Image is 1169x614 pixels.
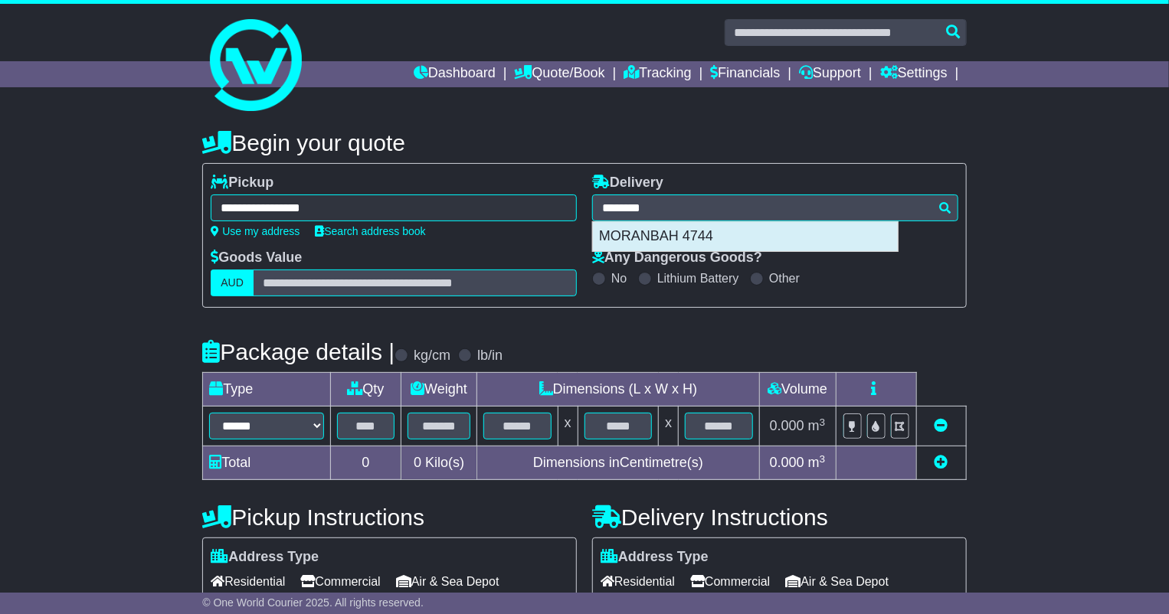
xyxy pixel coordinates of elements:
[211,570,285,593] span: Residential
[624,61,691,87] a: Tracking
[659,407,679,446] td: x
[808,418,826,433] span: m
[785,570,889,593] span: Air & Sea Depot
[880,61,948,87] a: Settings
[211,250,302,266] label: Goods Value
[401,373,477,407] td: Weight
[331,446,401,480] td: 0
[601,570,675,593] span: Residential
[202,596,424,609] span: © One World Courier 2025. All rights reserved.
[211,269,254,296] label: AUD
[935,418,948,433] a: Remove this item
[770,455,804,470] span: 0.000
[592,250,762,266] label: Any Dangerous Goods?
[414,455,421,470] span: 0
[820,453,826,465] sup: 3
[203,446,331,480] td: Total
[592,505,967,530] h4: Delivery Instructions
[808,455,826,470] span: m
[211,549,319,566] label: Address Type
[592,194,958,221] typeahead: Please provide city
[657,271,739,286] label: Lithium Battery
[401,446,477,480] td: Kilo(s)
[203,373,331,407] td: Type
[300,570,380,593] span: Commercial
[477,446,759,480] td: Dimensions in Centimetre(s)
[414,348,450,364] label: kg/cm
[558,407,578,446] td: x
[477,348,503,364] label: lb/in
[710,61,780,87] a: Financials
[331,373,401,407] td: Qty
[820,416,826,428] sup: 3
[770,418,804,433] span: 0.000
[759,373,836,407] td: Volume
[935,455,948,470] a: Add new item
[202,505,577,530] h4: Pickup Instructions
[769,271,800,286] label: Other
[202,339,395,364] h4: Package details |
[601,549,709,566] label: Address Type
[611,271,627,286] label: No
[315,225,425,237] a: Search address book
[477,373,759,407] td: Dimensions (L x W x H)
[515,61,605,87] a: Quote/Book
[211,175,273,191] label: Pickup
[593,222,898,251] div: MORANBAH 4744
[799,61,861,87] a: Support
[414,61,496,87] a: Dashboard
[211,225,300,237] a: Use my address
[592,175,663,191] label: Delivery
[396,570,499,593] span: Air & Sea Depot
[690,570,770,593] span: Commercial
[202,130,966,155] h4: Begin your quote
